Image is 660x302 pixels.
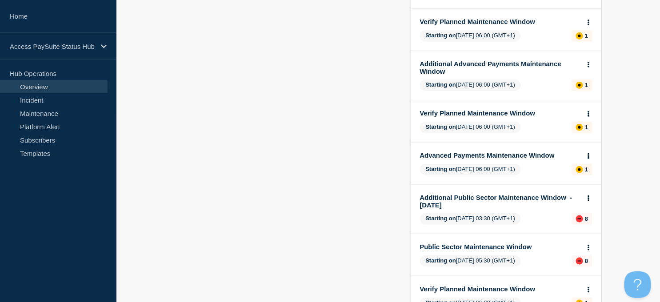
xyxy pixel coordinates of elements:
[585,32,588,39] p: 1
[420,122,521,133] span: [DATE] 06:00 (GMT+1)
[420,60,580,75] a: Additional Advanced Payments Maintenance Window
[420,243,580,250] a: Public Sector Maintenance Window
[585,258,588,264] p: 8
[426,81,456,88] span: Starting on
[426,32,456,39] span: Starting on
[420,164,521,175] span: [DATE] 06:00 (GMT+1)
[420,109,580,117] a: Verify Planned Maintenance Window
[420,151,580,159] a: Advanced Payments Maintenance Window
[426,257,456,264] span: Starting on
[585,215,588,222] p: 8
[420,79,521,91] span: [DATE] 06:00 (GMT+1)
[426,215,456,222] span: Starting on
[585,124,588,131] p: 1
[576,215,583,223] div: down
[420,285,580,293] a: Verify Planned Maintenance Window
[576,258,583,265] div: down
[426,166,456,172] span: Starting on
[426,123,456,130] span: Starting on
[10,43,95,50] p: Access PaySuite Status Hub
[420,18,580,25] a: Verify Planned Maintenance Window
[576,82,583,89] div: affected
[420,213,521,225] span: [DATE] 03:30 (GMT+1)
[576,166,583,173] div: affected
[585,82,588,88] p: 1
[585,166,588,173] p: 1
[420,194,580,209] a: Additional Public Sector Maintenance Window - [DATE]
[420,255,521,267] span: [DATE] 05:30 (GMT+1)
[576,124,583,131] div: affected
[624,271,651,298] iframe: Help Scout Beacon - Open
[576,32,583,40] div: affected
[420,30,521,42] span: [DATE] 06:00 (GMT+1)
